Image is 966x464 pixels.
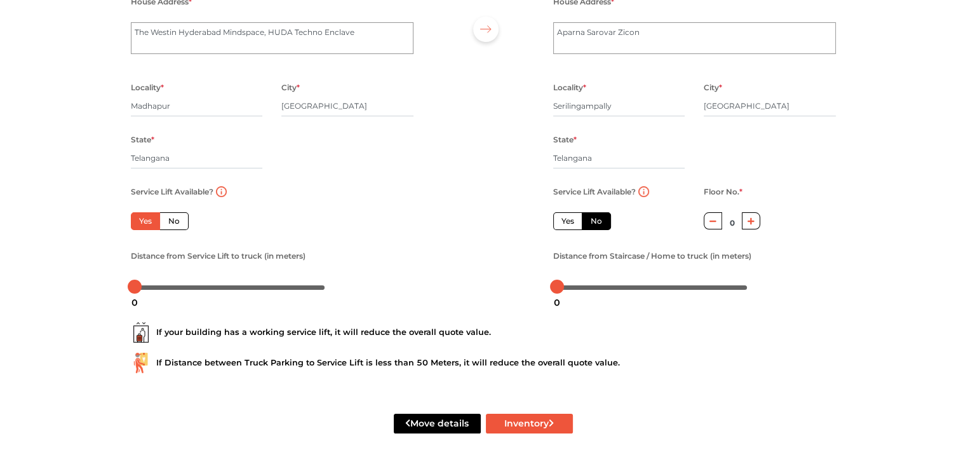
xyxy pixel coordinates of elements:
label: Locality [553,79,586,96]
label: No [582,212,611,230]
label: Locality [131,79,164,96]
label: Yes [131,212,160,230]
textarea: Aparna Sarovar Zicon [553,22,836,54]
img: ... [131,353,151,373]
label: No [159,212,189,230]
label: City [281,79,300,96]
label: Distance from Service Lift to truck (in meters) [131,248,305,264]
div: 0 [126,292,143,313]
label: State [553,132,577,148]
button: Move details [394,414,481,433]
img: ... [131,322,151,343]
label: Yes [553,212,582,230]
label: State [131,132,154,148]
label: Service Lift Available? [553,184,636,200]
button: Inventory [486,414,573,433]
div: If your building has a working service lift, it will reduce the overall quote value. [131,322,836,343]
label: Service Lift Available? [131,184,213,200]
div: If Distance between Truck Parking to Service Lift is less than 50 Meters, it will reduce the over... [131,353,836,373]
label: City [704,79,722,96]
label: Distance from Staircase / Home to truck (in meters) [553,248,751,264]
div: 0 [549,292,565,313]
textarea: The Westin Hyderabad Mindspace, HUDA Techno Enclave [131,22,413,54]
label: Floor No. [704,184,742,200]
